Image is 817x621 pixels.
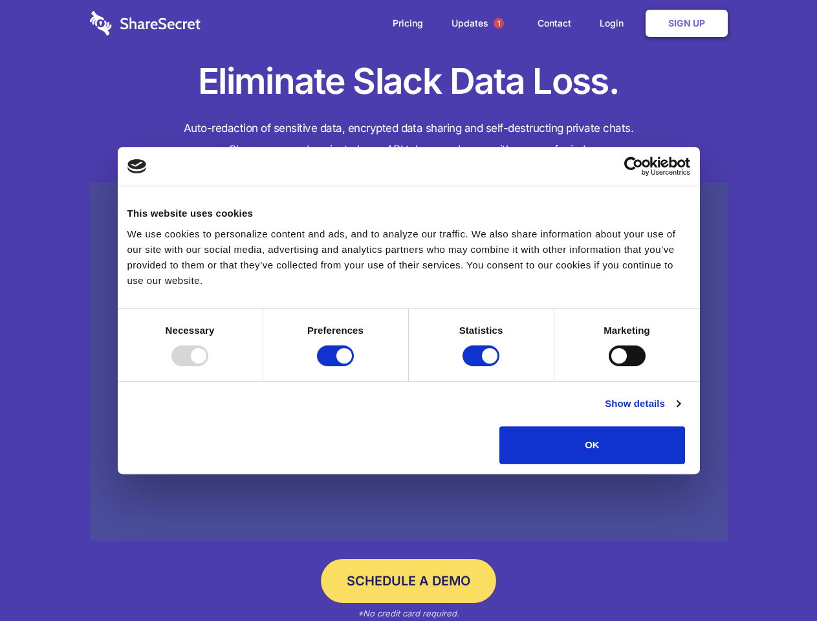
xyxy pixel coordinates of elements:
strong: Necessary [166,325,215,336]
strong: Preferences [307,325,364,336]
a: Usercentrics Cookiebot - opens in a new window [577,157,690,176]
a: Pricing [380,3,436,43]
a: Wistia video thumbnail [90,182,728,541]
span: 1 [494,18,504,28]
div: This website uses cookies [127,206,690,221]
strong: Statistics [459,325,503,336]
a: Sign Up [646,10,728,37]
a: Schedule a Demo [321,559,496,603]
a: Login [587,3,643,43]
strong: Marketing [604,325,650,336]
em: *No credit card required. [358,608,459,618]
a: Contact [525,3,584,43]
button: OK [499,426,685,464]
h1: Eliminate Slack Data Loss. [90,58,728,105]
img: logo-wordmark-white-trans-d4663122ce5f474addd5e946df7df03e33cb6a1c49d2221995e7729f52c070b2.svg [90,11,201,36]
img: logo [127,159,147,173]
div: We use cookies to personalize content and ads, and to analyze our traffic. We also share informat... [127,226,690,289]
h4: Auto-redaction of sensitive data, encrypted data sharing and self-destructing private chats. Shar... [90,118,728,160]
a: Show details [605,396,680,411]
